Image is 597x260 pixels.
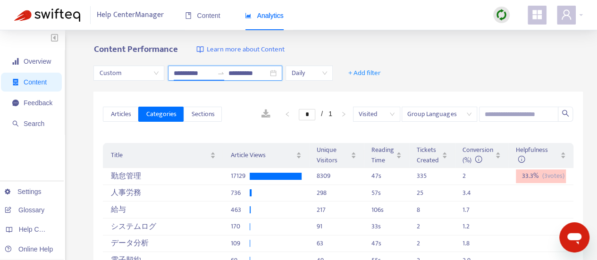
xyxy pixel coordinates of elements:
[417,238,436,249] div: 2
[231,238,250,249] div: 109
[206,44,284,55] span: Learn more about Content
[317,171,357,181] div: 8309
[285,111,290,117] span: left
[12,79,19,85] span: container
[462,144,493,166] span: Conversion (%)
[110,150,208,160] span: Title
[24,58,51,65] span: Overview
[5,188,42,195] a: Settings
[462,171,481,181] div: 2
[24,78,47,86] span: Content
[217,69,225,77] span: swap-right
[417,171,436,181] div: 335
[516,169,566,184] div: 33.3 %
[371,145,394,166] span: Reading Time
[231,205,250,215] div: 463
[371,221,402,232] div: 33 s
[93,42,177,57] b: Content Performance
[245,12,284,19] span: Analytics
[317,205,357,215] div: 217
[317,188,357,198] div: 298
[99,66,159,80] span: Custom
[317,145,349,166] span: Unique Visitors
[409,143,455,168] th: Tickets Created
[196,44,284,55] a: Learn more about Content
[341,111,346,117] span: right
[462,238,481,249] div: 1.8
[371,205,402,215] div: 106 s
[321,110,323,117] span: /
[223,143,309,168] th: Article Views
[341,66,388,81] button: + Add filter
[5,206,44,214] a: Glossary
[336,109,351,120] li: Next Page
[231,221,250,232] div: 170
[462,205,481,215] div: 1.7
[24,120,44,127] span: Search
[191,109,214,119] span: Sections
[299,109,332,120] li: 1/1
[110,219,215,235] div: システムログ
[217,69,225,77] span: to
[185,12,220,19] span: Content
[417,145,440,166] span: Tickets Created
[359,107,395,121] span: Visited
[317,238,357,249] div: 63
[245,12,252,19] span: area-chart
[531,9,543,20] span: appstore
[371,188,402,198] div: 57 s
[14,8,80,22] img: Swifteq
[12,120,19,127] span: search
[97,6,164,24] span: Help Center Manager
[417,221,436,232] div: 2
[462,188,481,198] div: 3.4
[371,238,402,249] div: 47 s
[110,109,131,119] span: Articles
[280,109,295,120] button: left
[184,107,222,122] button: Sections
[462,221,481,232] div: 1.2
[561,9,572,20] span: user
[280,109,295,120] li: Previous Page
[348,67,381,79] span: + Add filter
[309,143,364,168] th: Unique Visitors
[146,109,176,119] span: Categories
[231,150,294,160] span: Article Views
[110,168,215,184] div: 勤怠管理
[516,144,548,166] span: Helpfulness
[317,221,357,232] div: 91
[407,107,471,121] span: Group Languages
[5,245,53,253] a: Online Help
[12,58,19,65] span: signal
[291,66,327,80] span: Daily
[562,109,569,117] span: search
[185,12,192,19] span: book
[110,202,215,218] div: 給与
[12,100,19,106] span: message
[103,143,223,168] th: Title
[231,188,250,198] div: 736
[103,107,138,122] button: Articles
[24,99,52,107] span: Feedback
[196,46,204,53] img: image-link
[417,188,436,198] div: 25
[559,222,589,252] iframe: メッセージングウィンドウを開くボタン
[110,185,215,201] div: 人事労務
[371,171,402,181] div: 47 s
[231,171,250,181] div: 17129
[336,109,351,120] button: right
[496,9,507,21] img: sync.dc5367851b00ba804db3.png
[19,226,58,233] span: Help Centers
[542,171,564,181] span: ( 3 votes)
[417,205,436,215] div: 8
[364,143,409,168] th: Reading Time
[110,236,215,252] div: データ分析
[138,107,184,122] button: Categories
